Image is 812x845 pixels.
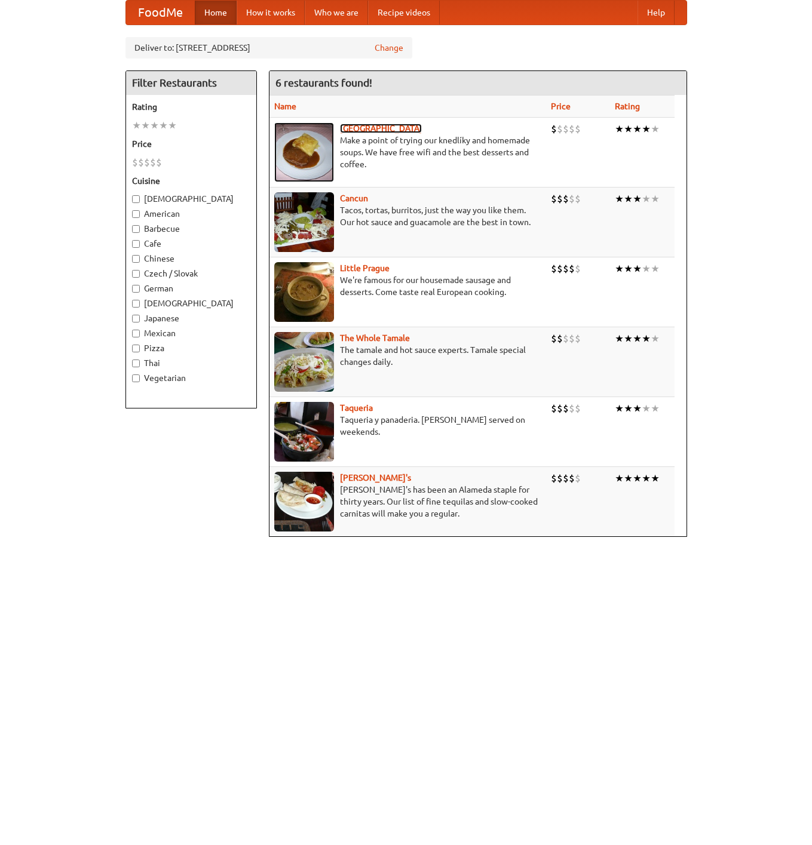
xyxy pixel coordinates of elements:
[575,122,581,136] li: $
[195,1,237,24] a: Home
[651,402,660,415] li: ★
[551,472,557,485] li: $
[132,285,140,293] input: German
[651,262,660,275] li: ★
[642,402,651,415] li: ★
[375,42,403,54] a: Change
[132,270,140,278] input: Czech / Slovak
[615,262,624,275] li: ★
[132,312,250,324] label: Japanese
[132,238,250,250] label: Cafe
[132,357,250,369] label: Thai
[132,119,141,132] li: ★
[642,192,651,205] li: ★
[551,102,571,111] a: Price
[642,262,651,275] li: ★
[651,332,660,345] li: ★
[305,1,368,24] a: Who we are
[126,71,256,95] h4: Filter Restaurants
[551,332,557,345] li: $
[563,332,569,345] li: $
[132,223,250,235] label: Barbecue
[340,403,373,413] b: Taqueria
[575,472,581,485] li: $
[274,134,542,170] p: Make a point of trying our knedlíky and homemade soups. We have free wifi and the best desserts a...
[551,122,557,136] li: $
[563,122,569,136] li: $
[340,193,368,203] a: Cancun
[150,156,156,169] li: $
[340,473,411,483] b: [PERSON_NAME]'s
[624,332,633,345] li: ★
[615,122,624,136] li: ★
[340,263,390,273] a: Little Prague
[274,262,334,322] img: littleprague.jpg
[563,262,569,275] li: $
[575,332,581,345] li: $
[132,330,140,337] input: Mexican
[132,372,250,384] label: Vegetarian
[132,374,140,382] input: Vegetarian
[642,332,651,345] li: ★
[274,484,542,520] p: [PERSON_NAME]'s has been an Alameda staple for thirty years. Our list of fine tequilas and slow-c...
[624,192,633,205] li: ★
[125,37,412,59] div: Deliver to: [STREET_ADDRESS]
[651,192,660,205] li: ★
[159,119,168,132] li: ★
[132,210,140,218] input: American
[132,315,140,322] input: Japanese
[274,204,542,228] p: Tacos, tortas, burritos, just the way you like them. Our hot sauce and guacamole are the best in ...
[563,472,569,485] li: $
[638,1,675,24] a: Help
[132,225,140,233] input: Barbecue
[138,156,144,169] li: $
[651,122,660,136] li: ★
[274,472,334,531] img: pedros.jpg
[557,192,563,205] li: $
[624,402,633,415] li: ★
[615,472,624,485] li: ★
[575,262,581,275] li: $
[569,262,575,275] li: $
[132,193,250,205] label: [DEMOGRAPHIC_DATA]
[563,192,569,205] li: $
[575,402,581,415] li: $
[126,1,195,24] a: FoodMe
[615,102,640,111] a: Rating
[633,332,642,345] li: ★
[575,192,581,205] li: $
[569,192,575,205] li: $
[132,300,140,308] input: [DEMOGRAPHIC_DATA]
[624,122,633,136] li: ★
[551,402,557,415] li: $
[340,333,410,343] a: The Whole Tamale
[557,262,563,275] li: $
[563,402,569,415] li: $
[569,472,575,485] li: $
[132,282,250,294] label: German
[274,122,334,182] img: czechpoint.jpg
[615,332,624,345] li: ★
[557,402,563,415] li: $
[615,192,624,205] li: ★
[168,119,177,132] li: ★
[132,268,250,279] label: Czech / Slovak
[557,472,563,485] li: $
[156,156,162,169] li: $
[132,101,250,113] h5: Rating
[132,156,138,169] li: $
[144,156,150,169] li: $
[642,122,651,136] li: ★
[557,332,563,345] li: $
[132,240,140,248] input: Cafe
[274,414,542,438] p: Taqueria y panaderia. [PERSON_NAME] served on weekends.
[132,359,140,367] input: Thai
[624,262,633,275] li: ★
[340,124,422,133] a: [GEOGRAPHIC_DATA]
[551,262,557,275] li: $
[132,138,250,150] h5: Price
[132,327,250,339] label: Mexican
[275,77,372,88] ng-pluralize: 6 restaurants found!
